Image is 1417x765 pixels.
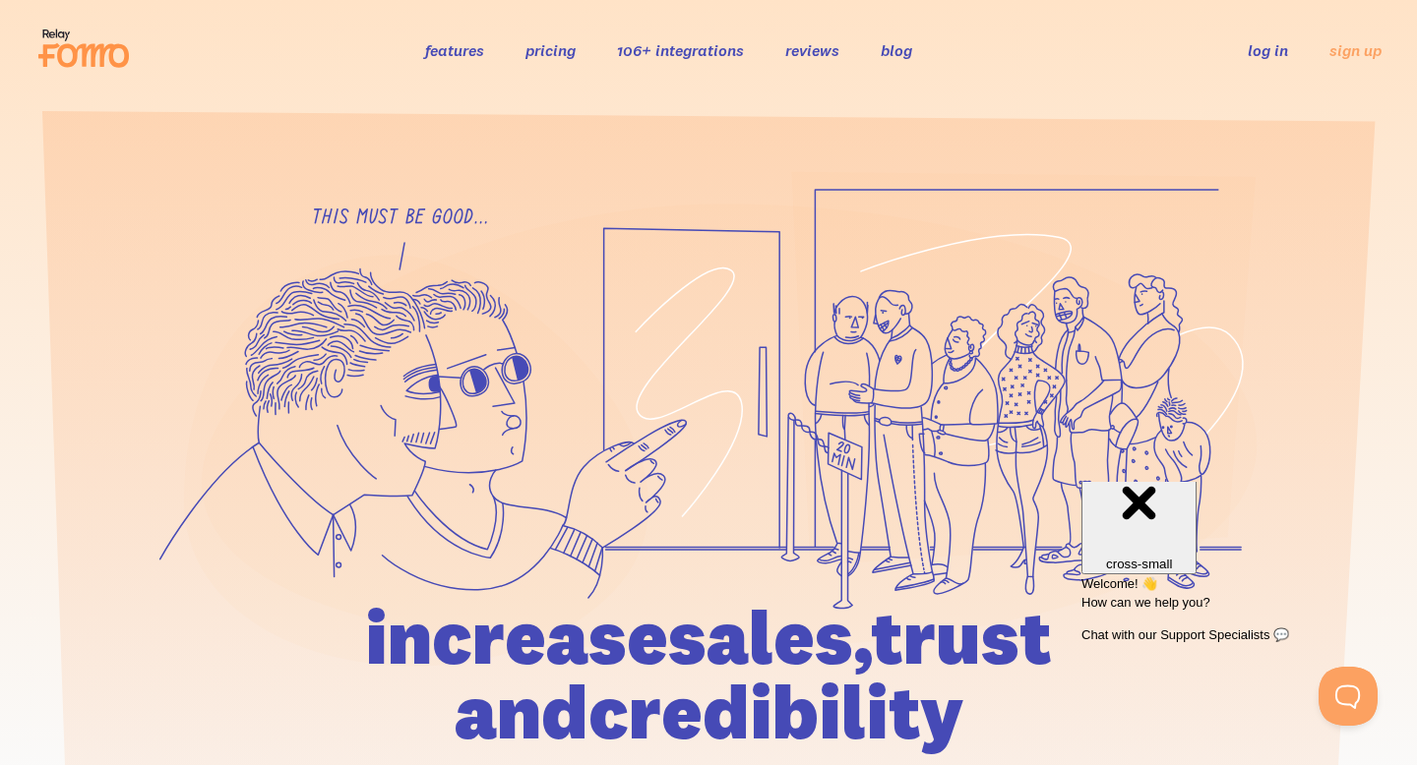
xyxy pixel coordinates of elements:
a: blog [881,40,912,60]
a: reviews [785,40,839,60]
iframe: Help Scout Beacon - Open [1319,667,1378,726]
a: log in [1248,40,1288,60]
h1: increase sales, trust and credibility [253,600,1164,749]
a: sign up [1329,40,1382,61]
a: 106+ integrations [617,40,744,60]
a: features [425,40,484,60]
a: pricing [525,40,576,60]
iframe: Help Scout Beacon - Messages and Notifications [1072,482,1388,667]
